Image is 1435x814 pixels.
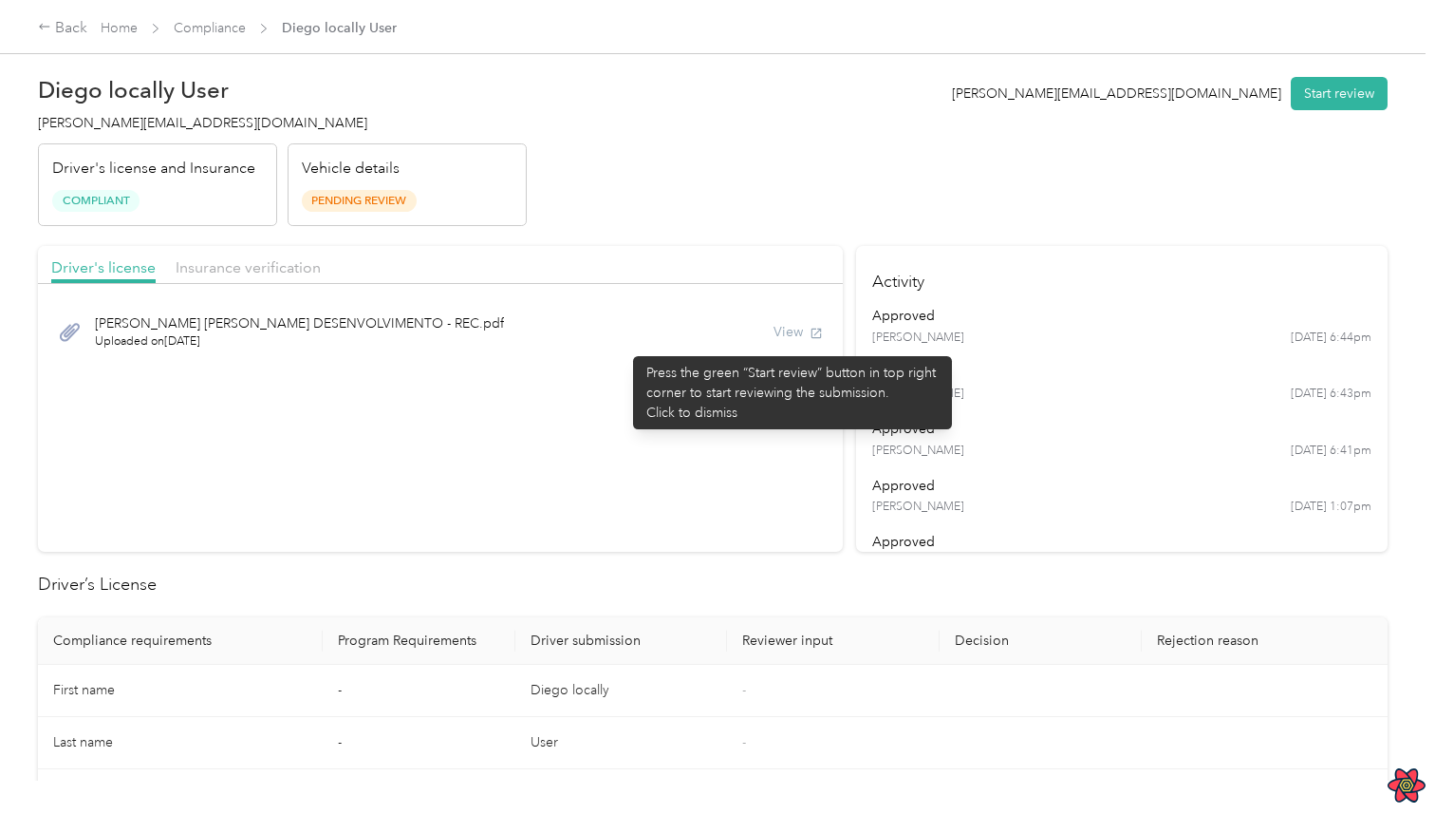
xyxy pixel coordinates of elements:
[685,390,739,407] span: Approve
[1291,443,1371,460] time: [DATE] 6:41pm
[872,330,964,347] span: [PERSON_NAME]
[302,190,417,212] span: Pending Review
[174,20,246,36] a: Compliance
[742,682,746,698] span: -
[176,258,321,276] span: Insurance verification
[1291,77,1388,110] button: Start review
[952,84,1281,104] div: [PERSON_NAME][EMAIL_ADDRESS][DOMAIN_NAME]
[742,734,746,750] span: -
[872,532,1370,552] div: approved
[1329,708,1435,814] iframe: Everlance-gr Chat Button Frame
[515,665,727,717] td: Diego locally
[38,115,367,131] span: [PERSON_NAME][EMAIL_ADDRESS][DOMAIN_NAME]
[940,617,1142,665] th: Decision
[302,158,400,180] p: Vehicle details
[1142,617,1397,665] th: Rejection reason
[872,386,964,403] span: [PERSON_NAME]
[1291,499,1371,516] time: [DATE] 1:07pm
[727,617,939,665] th: Reviewer input
[52,190,140,212] span: Compliant
[872,306,1370,326] div: approved
[52,158,255,180] p: Driver's license and Insurance
[872,499,964,516] span: [PERSON_NAME]
[38,717,323,769] td: Last name
[38,17,87,40] div: Back
[872,476,1370,496] div: approved
[1291,330,1371,347] time: [DATE] 6:44pm
[51,258,156,276] span: Driver's license
[1388,767,1426,805] button: Open React Query Devtools
[323,617,515,665] th: Program Requirements
[856,246,1388,306] h4: Activity
[872,419,1370,439] div: approved
[515,617,727,665] th: Driver submission
[323,665,515,717] td: -
[53,682,115,698] span: First name
[872,363,1370,383] div: approved
[38,77,527,104] h2: Diego locally User
[38,572,1388,597] h2: Driver’s License
[95,333,504,350] span: Uploaded on [DATE]
[53,734,113,750] span: Last name
[872,443,964,460] span: [PERSON_NAME]
[1291,386,1371,403] time: [DATE] 6:43pm
[38,665,323,717] td: First name
[323,717,515,769] td: -
[769,390,805,407] span: Reject
[282,18,397,38] span: Diego locally User
[515,717,727,769] td: User
[38,617,323,665] th: Compliance requirements
[101,20,138,36] a: Home
[95,313,504,333] span: [PERSON_NAME] [PERSON_NAME] DESENVOLVIMENTO - REC.pdf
